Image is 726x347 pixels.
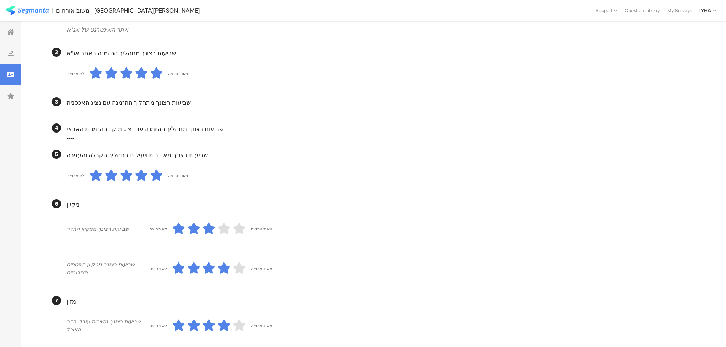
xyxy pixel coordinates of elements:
[52,97,61,106] div: 3
[67,173,84,179] div: לא מרוצה
[251,323,272,329] div: מאוד מרוצה
[67,98,690,107] div: שביעות רצונך מתהליך ההזמנה עם נציג האכסניה
[52,296,61,305] div: 7
[67,125,690,133] div: שביעות רצונך מתהליך ההזמנה עם נציג מוקד ההזמנות הארצי
[67,151,690,160] div: שביעות רצונך מאדיבות ויעילות בתהליך הקבלה והעזיבה
[56,7,200,14] div: משוב אורחים - [GEOGRAPHIC_DATA][PERSON_NAME]
[52,6,53,15] div: |
[67,49,690,58] div: שביעות רצונך מתהליך ההזמנה באתר אנ"א
[67,200,690,209] div: ניקיון
[67,25,690,34] div: אתר האינטרנט של אנ"א
[52,150,61,159] div: 5
[6,6,49,15] img: segmanta logo
[67,133,690,142] div: ----
[699,7,711,14] div: IYHA
[251,226,272,232] div: מאוד מרוצה
[149,265,167,272] div: לא מרוצה
[67,70,84,77] div: לא מרוצה
[67,297,690,306] div: מזון
[168,70,189,77] div: מאוד מרוצה
[52,199,61,208] div: 6
[149,323,167,329] div: לא מרוצה
[149,226,167,232] div: לא מרוצה
[251,265,272,272] div: מאוד מרוצה
[67,107,690,116] div: ----
[663,7,696,14] a: My Surveys
[168,173,189,179] div: מאוד מרוצה
[67,261,149,277] div: שביעות רצונך מניקיון השטחים הציבוריים
[67,318,149,334] div: שביעות רצונך משירות עובדי חדר האוכל
[67,225,149,233] div: שביעות רצונך מניקיון החדר
[596,5,617,16] div: Support
[52,123,61,133] div: 4
[52,48,61,57] div: 2
[621,7,663,14] a: Question Library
